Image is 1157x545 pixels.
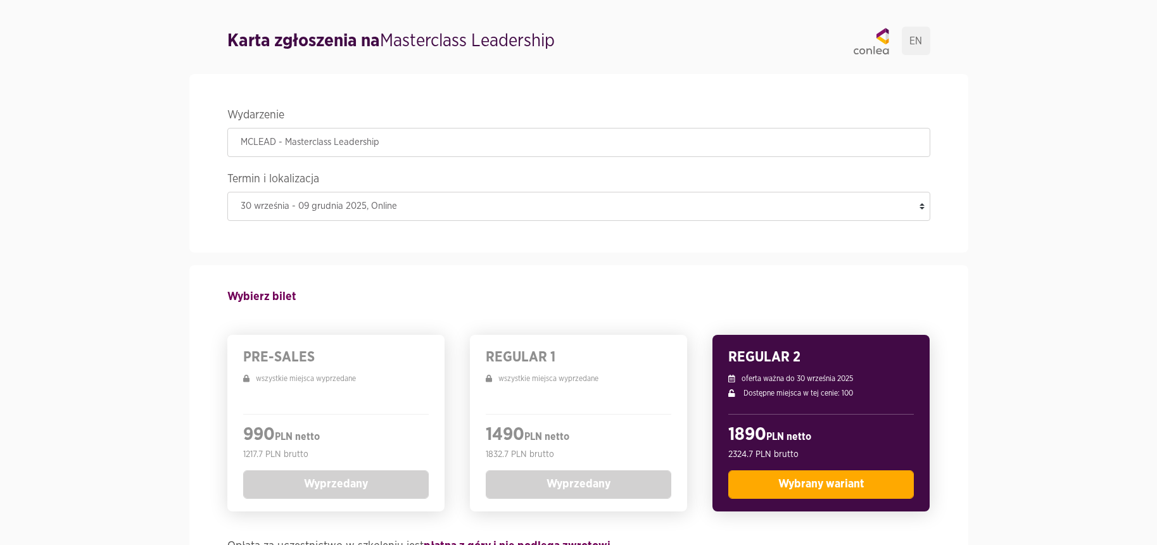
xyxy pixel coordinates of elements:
p: 2324.7 PLN brutto [728,448,914,461]
p: 1217.7 PLN brutto [243,448,429,461]
button: Wyprzedany [243,470,429,499]
a: EN [902,27,930,55]
span: PLN netto [766,432,811,442]
h1: Masterclass Leadership [227,28,555,54]
h2: 1490 [486,424,671,448]
h2: 1890 [728,424,914,448]
legend: Wydarzenie [227,106,930,128]
h3: PRE-SALES [243,348,429,366]
strong: Karta zgłoszenia na [227,32,380,50]
legend: Termin i lokalizacja [227,170,930,192]
p: wszystkie miejsca wyprzedane [486,373,671,384]
span: Wybrany wariant [778,479,864,490]
p: wszystkie miejsca wyprzedane [243,373,429,384]
span: PLN netto [275,432,320,442]
h2: 990 [243,424,429,448]
p: Dostępne miejsca w tej cenie: 100 [728,387,914,399]
h4: Wybierz bilet [227,284,930,310]
span: PLN netto [524,432,569,442]
h3: REGULAR 1 [486,348,671,366]
input: MCLEAD - Masterclass Leadership [227,128,930,157]
button: Wyprzedany [486,470,671,499]
p: 1832.7 PLN brutto [486,448,671,461]
h3: REGULAR 2 [728,348,914,366]
button: Wybrany wariant [728,470,914,499]
p: oferta ważna do 30 września 2025 [728,373,914,384]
